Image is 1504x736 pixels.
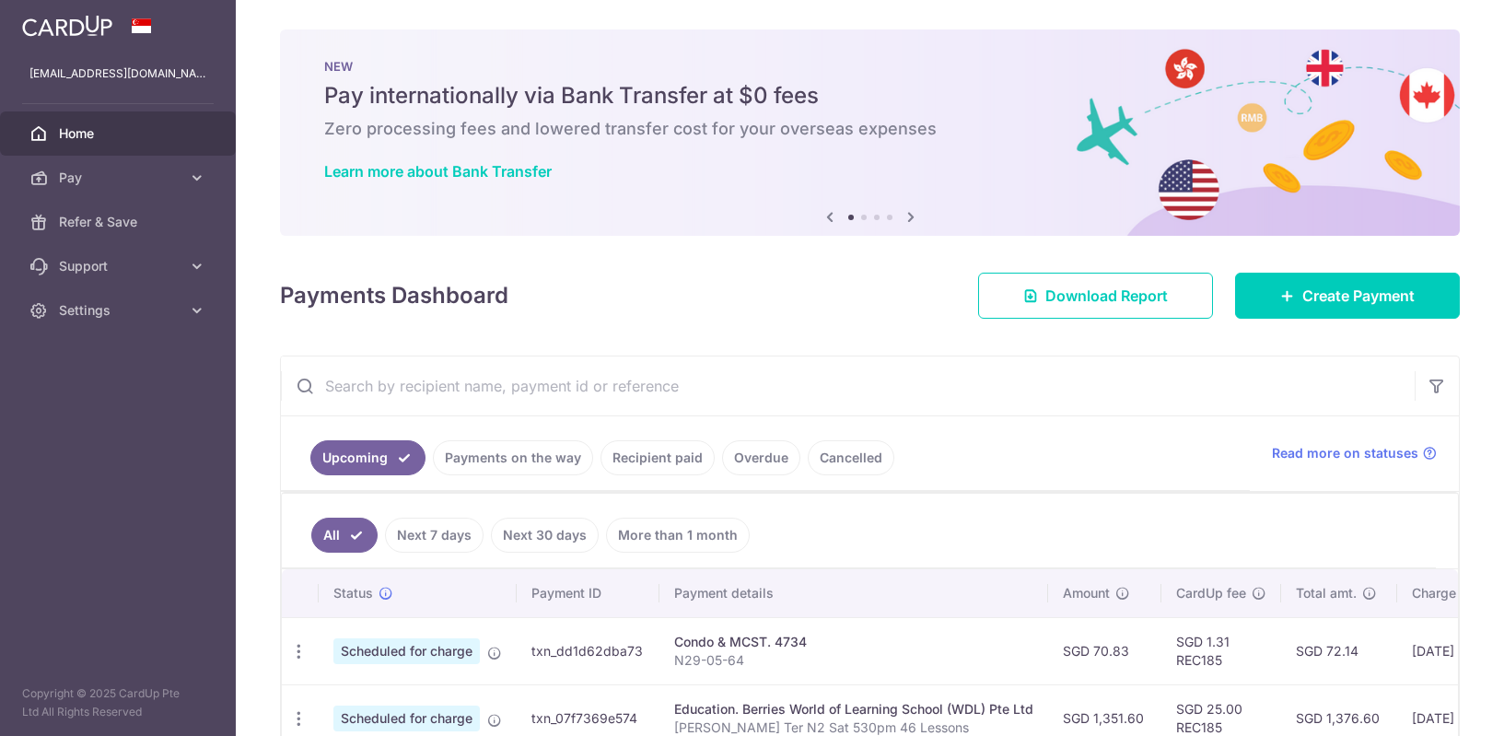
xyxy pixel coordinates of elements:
[1161,617,1281,684] td: SGD 1.31 REC185
[385,518,484,553] a: Next 7 days
[606,518,750,553] a: More than 1 month
[517,617,659,684] td: txn_dd1d62dba73
[1281,617,1397,684] td: SGD 72.14
[324,59,1416,74] p: NEW
[978,273,1213,319] a: Download Report
[333,706,480,731] span: Scheduled for charge
[281,356,1415,415] input: Search by recipient name, payment id or reference
[1063,584,1110,602] span: Amount
[674,651,1033,670] p: N29-05-64
[1048,617,1161,684] td: SGD 70.83
[59,169,181,187] span: Pay
[324,162,552,181] a: Learn more about Bank Transfer
[59,213,181,231] span: Refer & Save
[1412,584,1487,602] span: Charge date
[674,633,1033,651] div: Condo & MCST. 4734
[517,569,659,617] th: Payment ID
[1272,444,1418,462] span: Read more on statuses
[311,518,378,553] a: All
[491,518,599,553] a: Next 30 days
[722,440,800,475] a: Overdue
[1272,444,1437,462] a: Read more on statuses
[808,440,894,475] a: Cancelled
[1176,584,1246,602] span: CardUp fee
[59,301,181,320] span: Settings
[1302,285,1415,307] span: Create Payment
[433,440,593,475] a: Payments on the way
[22,15,112,37] img: CardUp
[333,638,480,664] span: Scheduled for charge
[324,81,1416,111] h5: Pay internationally via Bank Transfer at $0 fees
[659,569,1048,617] th: Payment details
[280,29,1460,236] img: Bank transfer banner
[280,279,508,312] h4: Payments Dashboard
[1045,285,1168,307] span: Download Report
[29,64,206,83] p: [EMAIL_ADDRESS][DOMAIN_NAME]
[333,584,373,602] span: Status
[674,700,1033,718] div: Education. Berries World of Learning School (WDL) Pte Ltd
[600,440,715,475] a: Recipient paid
[1296,584,1357,602] span: Total amt.
[59,124,181,143] span: Home
[324,118,1416,140] h6: Zero processing fees and lowered transfer cost for your overseas expenses
[1235,273,1460,319] a: Create Payment
[59,257,181,275] span: Support
[310,440,426,475] a: Upcoming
